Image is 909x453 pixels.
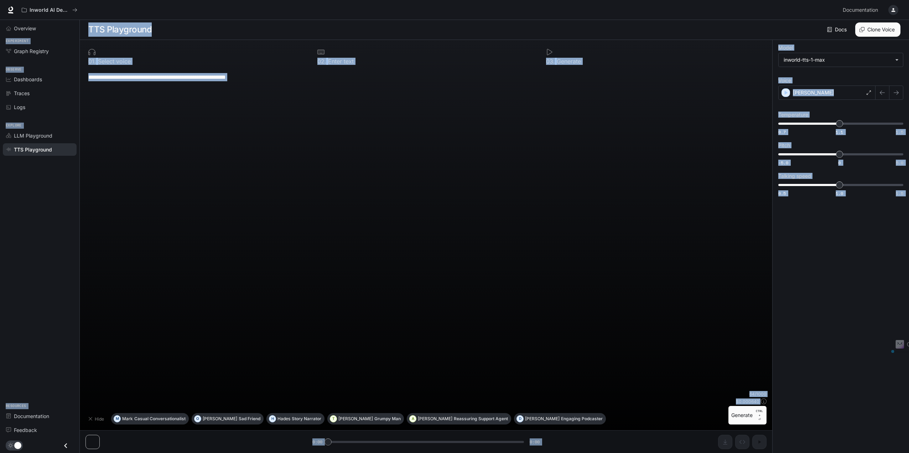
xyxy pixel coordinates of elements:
button: HHadesStory Narrator [266,413,324,424]
div: T [330,413,337,424]
a: Documentation [3,410,77,422]
span: -5.0 [778,160,788,166]
span: Overview [14,25,36,32]
div: O [194,413,201,424]
a: Documentation [840,3,883,17]
span: Documentation [843,6,878,15]
p: [PERSON_NAME] [338,417,373,421]
div: A [410,413,416,424]
span: LLM Playground [14,132,52,139]
p: Generate [555,58,581,64]
p: Select voice [96,58,131,64]
a: LLM Playground [3,129,77,142]
a: Logs [3,101,77,113]
a: Overview [3,22,77,35]
p: ⏎ [755,409,764,422]
span: Dashboards [14,76,42,83]
button: Close drawer [58,438,74,453]
button: A[PERSON_NAME]Reassuring Support Agent [407,413,511,424]
a: Traces [3,87,77,99]
p: Engaging Podcaster [561,417,603,421]
span: Feedback [14,426,37,434]
p: $ 0.000640 [736,398,759,405]
div: M [114,413,120,424]
p: [PERSON_NAME] [525,417,560,421]
p: Enter text [326,58,354,64]
a: Dashboards [3,73,77,86]
p: Voice [778,78,791,83]
p: Talking speed [778,174,811,179]
p: Temperature [778,112,808,117]
span: Dark mode toggle [14,441,21,449]
p: [PERSON_NAME] [203,417,237,421]
p: [PERSON_NAME] [418,417,452,421]
p: Sad Friend [239,417,260,421]
p: [PERSON_NAME] [793,89,834,96]
p: 64 / 1000 [749,391,767,397]
span: Graph Registry [14,47,49,55]
a: Feedback [3,424,77,436]
p: Pitch [778,143,790,148]
p: CTRL + [755,409,764,417]
div: inworld-tts-1-max [779,53,903,67]
span: 0 [838,160,841,166]
p: Mark [122,417,133,421]
span: 5.0 [896,160,903,166]
p: 0 3 . [546,58,555,64]
p: Grumpy Man [374,417,401,421]
p: Story Narrator [292,417,321,421]
span: 1.1 [836,129,843,135]
button: GenerateCTRL +⏎ [728,406,767,424]
span: TTS Playground [14,146,52,153]
span: 0.5 [778,190,786,196]
span: 1.5 [896,129,903,135]
div: inworld-tts-1-max [784,56,892,63]
span: Documentation [14,412,49,420]
button: T[PERSON_NAME]Grumpy Man [327,413,404,424]
span: 1.0 [836,190,843,196]
p: Hades [277,417,290,421]
p: 0 1 . [88,58,96,64]
a: Graph Registry [3,45,77,57]
a: TTS Playground [3,143,77,156]
div: D [517,413,523,424]
a: Docs [826,22,850,37]
span: 0.7 [778,129,786,135]
span: 1.5 [896,190,903,196]
button: All workspaces [19,3,80,17]
span: Traces [14,89,30,97]
p: Reassuring Support Agent [454,417,508,421]
p: 0 2 . [317,58,326,64]
button: Hide [85,413,108,424]
h1: TTS Playground [88,22,152,37]
p: Model [778,45,793,50]
p: Casual Conversationalist [134,417,186,421]
button: D[PERSON_NAME]Engaging Podcaster [514,413,606,424]
button: Clone Voice [855,22,900,37]
span: Logs [14,103,25,111]
p: Inworld AI Demos [30,7,69,13]
button: MMarkCasual Conversationalist [111,413,189,424]
div: H [269,413,276,424]
button: O[PERSON_NAME]Sad Friend [192,413,264,424]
